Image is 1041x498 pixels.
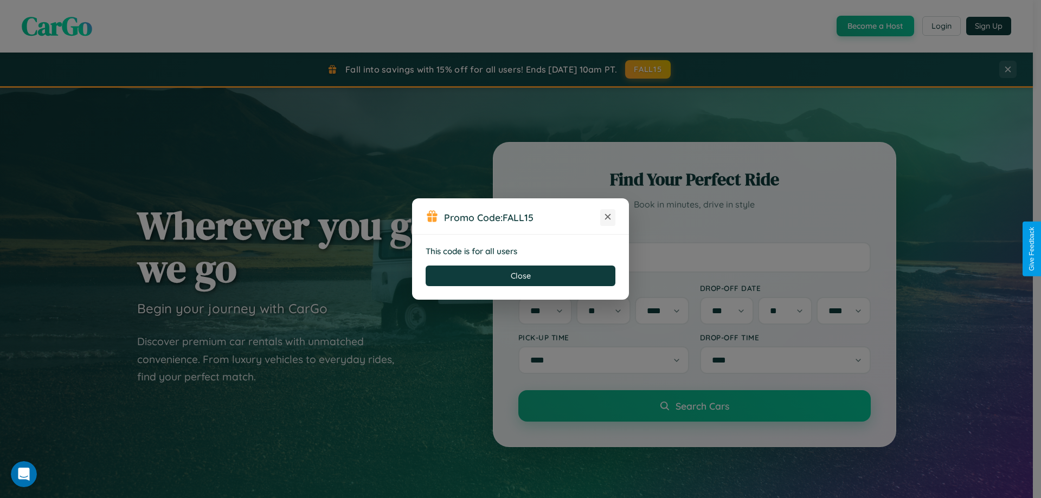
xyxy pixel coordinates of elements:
iframe: Intercom live chat [11,461,37,487]
strong: This code is for all users [426,246,517,256]
button: Close [426,266,615,286]
div: Give Feedback [1028,227,1036,271]
h3: Promo Code: [444,211,600,223]
b: FALL15 [503,211,534,223]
